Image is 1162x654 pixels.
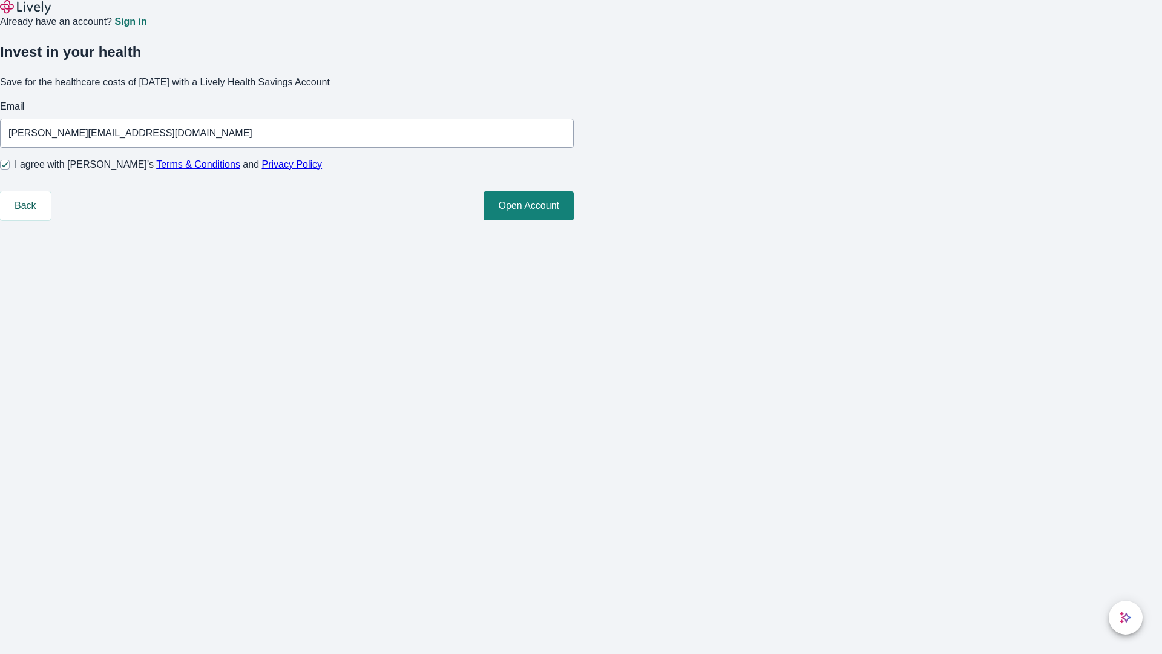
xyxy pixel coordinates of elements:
a: Sign in [114,17,146,27]
button: Open Account [484,191,574,220]
a: Terms & Conditions [156,159,240,170]
svg: Lively AI Assistant [1120,612,1132,624]
a: Privacy Policy [262,159,323,170]
span: I agree with [PERSON_NAME]’s and [15,157,322,172]
button: chat [1109,601,1143,635]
